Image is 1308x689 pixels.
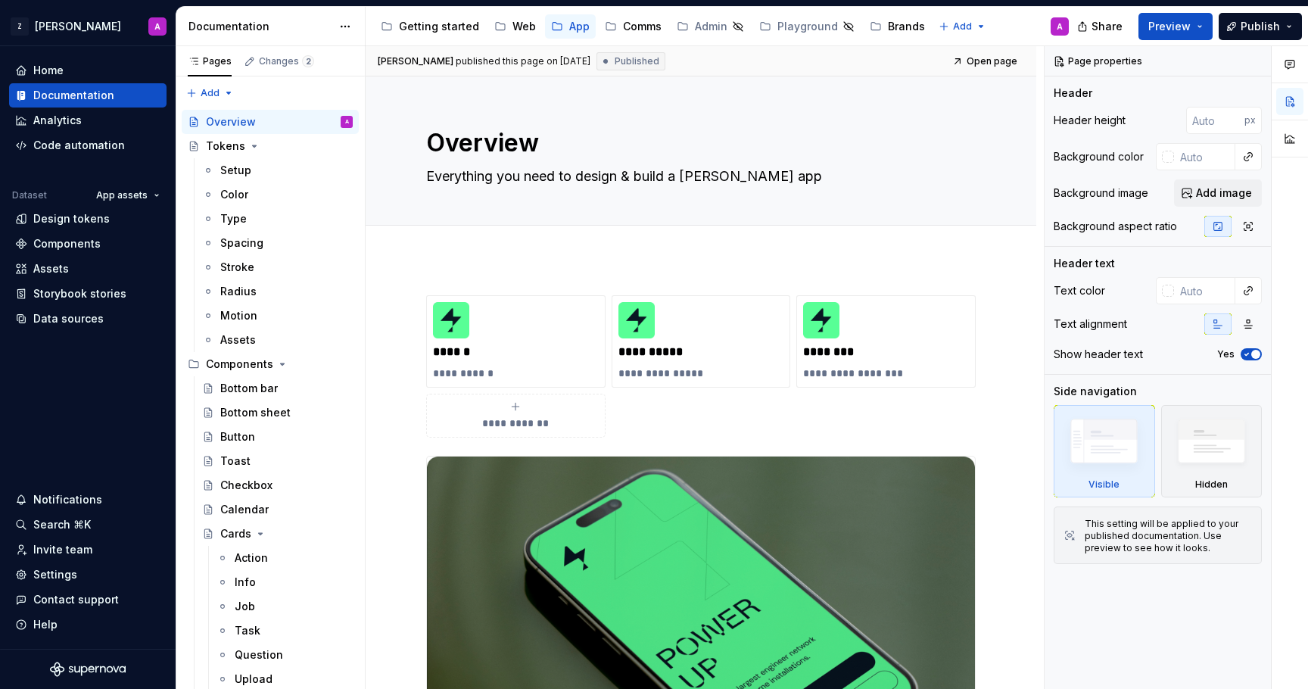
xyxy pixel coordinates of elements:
[235,575,256,590] div: Info
[671,14,750,39] a: Admin
[33,261,69,276] div: Assets
[1174,179,1262,207] button: Add image
[934,16,991,37] button: Add
[210,594,359,619] a: Job
[220,284,257,299] div: Radius
[220,454,251,469] div: Toast
[196,158,359,182] a: Setup
[196,255,359,279] a: Stroke
[1241,19,1280,34] span: Publish
[196,449,359,473] a: Toast
[196,473,359,497] a: Checkbox
[1057,20,1063,33] div: A
[9,513,167,537] button: Search ⌘K
[9,58,167,83] a: Home
[33,63,64,78] div: Home
[1054,185,1148,201] div: Background image
[220,429,255,444] div: Button
[1148,19,1191,34] span: Preview
[210,570,359,594] a: Info
[423,164,973,189] textarea: Everything you need to design & build a [PERSON_NAME] app
[345,114,349,129] div: A
[96,189,148,201] span: App assets
[9,83,167,108] a: Documentation
[9,563,167,587] a: Settings
[953,20,972,33] span: Add
[188,55,232,67] div: Pages
[615,55,659,67] span: Published
[888,19,925,34] div: Brands
[33,211,110,226] div: Design tokens
[599,14,668,39] a: Comms
[33,517,91,532] div: Search ⌘K
[433,302,469,338] img: 8ad9cc15-686d-43e9-93bd-07f13428c14f.png
[9,488,167,512] button: Notifications
[235,672,272,687] div: Upload
[33,138,125,153] div: Code automation
[220,187,248,202] div: Color
[196,207,359,231] a: Type
[182,110,359,134] a: OverviewA
[196,182,359,207] a: Color
[618,302,655,338] img: 42fd9c14-a4ba-4e0a-b948-0bb29af78eaa.png
[1092,19,1123,34] span: Share
[33,542,92,557] div: Invite team
[1054,113,1126,128] div: Header height
[196,425,359,449] a: Button
[399,19,479,34] div: Getting started
[9,133,167,157] a: Code automation
[182,352,359,376] div: Components
[206,114,256,129] div: Overview
[235,550,268,566] div: Action
[1195,479,1228,491] div: Hidden
[803,302,839,338] img: 38efd386-4863-4174-85df-122c42cf1c83.png
[9,282,167,306] a: Storybook stories
[9,538,167,562] a: Invite team
[220,478,272,493] div: Checkbox
[1174,143,1235,170] input: Auto
[154,20,160,33] div: A
[623,19,662,34] div: Comms
[777,19,838,34] div: Playground
[569,19,590,34] div: App
[206,357,273,372] div: Components
[9,307,167,331] a: Data sources
[1161,405,1263,497] div: Hidden
[1186,107,1244,134] input: Auto
[1088,479,1120,491] div: Visible
[35,19,121,34] div: [PERSON_NAME]
[196,231,359,255] a: Spacing
[512,19,536,34] div: Web
[1054,219,1177,234] div: Background aspect ratio
[210,546,359,570] a: Action
[9,232,167,256] a: Components
[210,619,359,643] a: Task
[196,279,359,304] a: Radius
[182,83,238,104] button: Add
[1054,86,1092,101] div: Header
[375,11,931,42] div: Page tree
[196,497,359,522] a: Calendar
[220,332,256,348] div: Assets
[50,662,126,677] a: Supernova Logo
[220,308,257,323] div: Motion
[33,113,82,128] div: Analytics
[12,189,47,201] div: Dataset
[1054,316,1127,332] div: Text alignment
[235,599,255,614] div: Job
[1219,13,1302,40] button: Publish
[545,14,596,39] a: App
[220,405,291,420] div: Bottom sheet
[1244,114,1256,126] p: px
[1054,405,1155,497] div: Visible
[3,10,173,42] button: Z[PERSON_NAME]A
[1070,13,1132,40] button: Share
[488,14,542,39] a: Web
[220,526,251,541] div: Cards
[33,88,114,103] div: Documentation
[967,55,1017,67] span: Open page
[1174,277,1235,304] input: Auto
[182,134,359,158] a: Tokens
[89,185,167,206] button: App assets
[33,617,58,632] div: Help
